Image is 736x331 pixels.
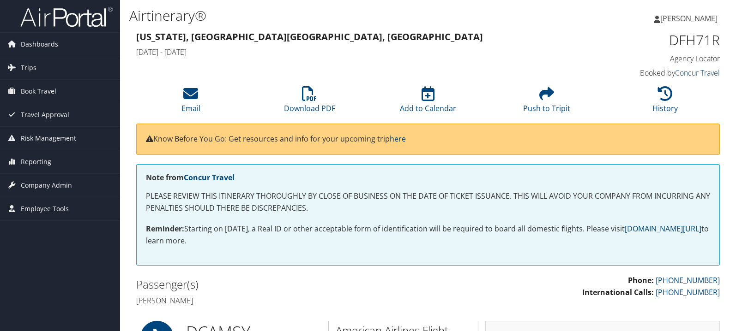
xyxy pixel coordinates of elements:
a: Concur Travel [675,68,720,78]
span: [PERSON_NAME] [660,13,718,24]
h2: Passenger(s) [136,277,421,292]
img: airportal-logo.png [20,6,113,28]
p: Starting on [DATE], a Real ID or other acceptable form of identification will be required to boar... [146,223,710,247]
span: Employee Tools [21,197,69,220]
a: Download PDF [284,91,335,113]
span: Dashboards [21,33,58,56]
p: Know Before You Go: Get resources and info for your upcoming trip [146,133,710,145]
a: Push to Tripit [523,91,570,113]
strong: International Calls: [582,287,654,297]
a: Email [181,91,200,113]
a: History [652,91,678,113]
h1: DFH71R [585,30,720,50]
span: Reporting [21,150,51,173]
span: Trips [21,56,36,79]
span: Risk Management [21,127,76,150]
a: here [390,134,406,144]
h4: Booked by [585,68,720,78]
h1: Airtinerary® [129,6,528,25]
a: [PERSON_NAME] [654,5,727,32]
strong: [US_STATE], [GEOGRAPHIC_DATA] [GEOGRAPHIC_DATA], [GEOGRAPHIC_DATA] [136,30,483,43]
h4: [DATE] - [DATE] [136,47,571,57]
strong: Reminder: [146,224,184,234]
h4: Agency Locator [585,53,720,64]
a: [PHONE_NUMBER] [656,287,720,297]
p: PLEASE REVIEW THIS ITINERARY THOROUGHLY BY CLOSE OF BUSINESS ON THE DATE OF TICKET ISSUANCE. THIS... [146,190,710,214]
span: Company Admin [21,174,72,197]
strong: Note from [146,172,235,183]
h4: [PERSON_NAME] [136,296,421,306]
span: Book Travel [21,80,56,103]
a: [PHONE_NUMBER] [656,275,720,285]
a: [DOMAIN_NAME][URL] [625,224,701,234]
span: Travel Approval [21,103,69,126]
strong: Phone: [628,275,654,285]
a: Concur Travel [184,172,235,183]
a: Add to Calendar [400,91,456,113]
